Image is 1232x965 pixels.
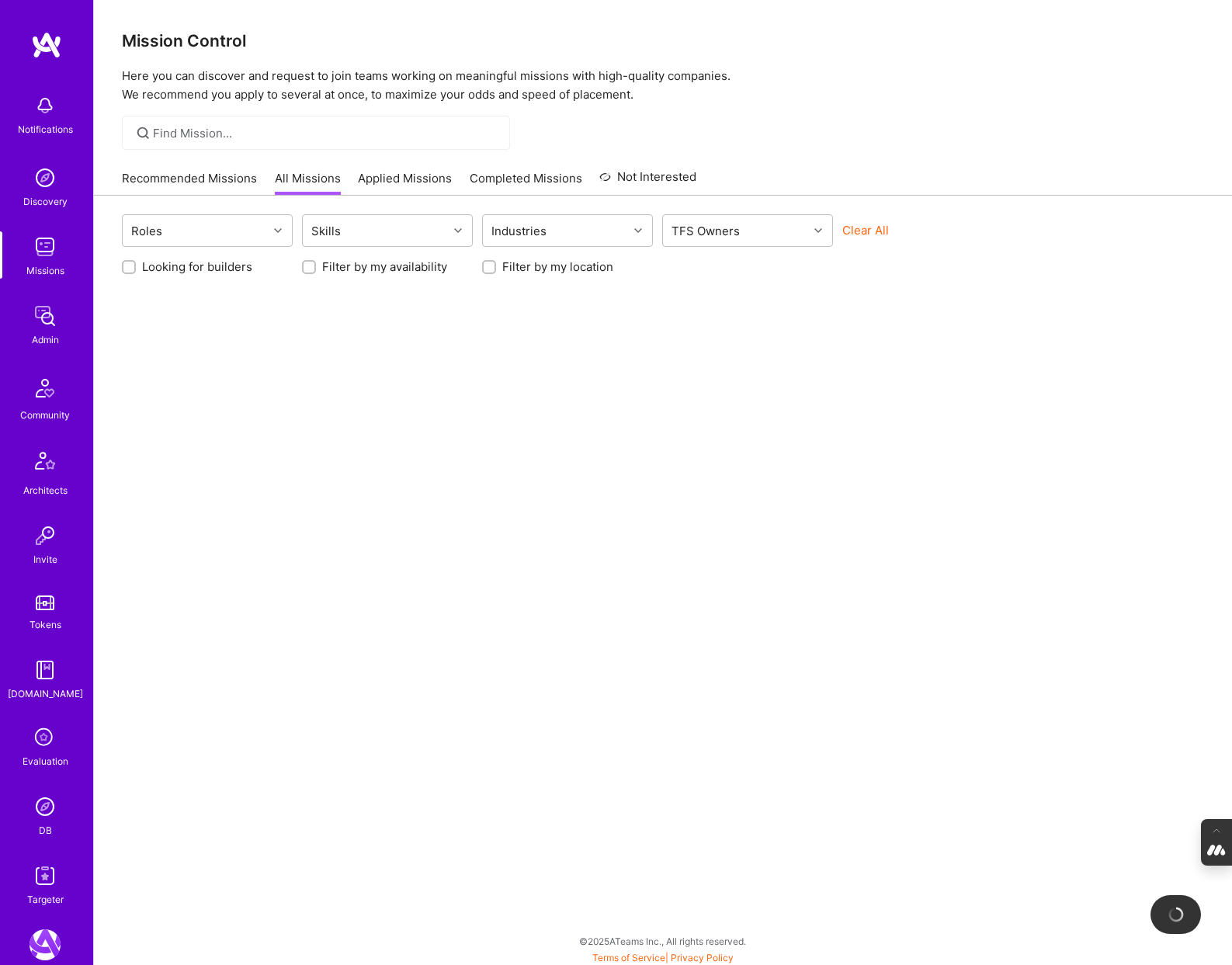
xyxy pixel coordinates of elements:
i: icon SelectionTeam [30,724,60,753]
a: Privacy Policy [671,952,734,963]
div: Missions [26,262,64,279]
a: Recommended Missions [122,170,257,196]
img: admin teamwork [29,300,61,332]
img: loading [1165,904,1186,925]
a: A.Team: Leading A.Team's Marketing & DemandGen [26,929,64,960]
a: Completed Missions [470,170,582,196]
div: Architects [23,482,68,498]
input: Find Mission... [153,125,498,141]
div: DB [39,822,52,838]
span: | [592,952,734,963]
i: icon Chevron [274,227,282,234]
img: discovery [29,162,61,193]
p: Here you can discover and request to join teams working on meaningful missions with high-quality ... [122,67,1204,104]
a: Not Interested [599,168,696,196]
label: Looking for builders [142,259,252,275]
div: Discovery [23,193,68,210]
img: Community [26,370,64,407]
div: TFS Owners [668,220,744,242]
img: Architects [26,445,64,482]
div: Notifications [18,121,73,137]
label: Filter by my availability [322,259,447,275]
a: Applied Missions [358,170,452,196]
img: Skill Targeter [29,860,61,891]
a: Terms of Service [592,952,665,963]
label: Filter by my location [502,259,613,275]
div: Industries [488,220,550,242]
i: icon Chevron [634,227,642,234]
img: Invite [29,520,61,551]
div: © 2025 ATeams Inc., All rights reserved. [93,922,1232,960]
img: logo [31,31,62,59]
button: Clear All [842,222,889,238]
i: icon Chevron [454,227,462,234]
div: Roles [127,220,166,242]
div: Community [20,407,70,423]
div: Evaluation [23,753,68,769]
div: Admin [32,332,59,348]
img: bell [29,90,61,121]
div: Tokens [29,616,61,633]
a: All Missions [275,170,341,196]
i: icon SearchGrey [134,124,152,142]
img: teamwork [29,231,61,262]
img: tokens [36,595,54,610]
i: icon Chevron [814,227,822,234]
div: Skills [307,220,345,242]
img: guide book [29,654,61,686]
div: Invite [33,551,57,568]
img: Admin Search [29,791,61,822]
div: Targeter [27,891,64,908]
img: A.Team: Leading A.Team's Marketing & DemandGen [29,929,61,960]
div: [DOMAIN_NAME] [8,686,83,702]
h3: Mission Control [122,31,1204,50]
